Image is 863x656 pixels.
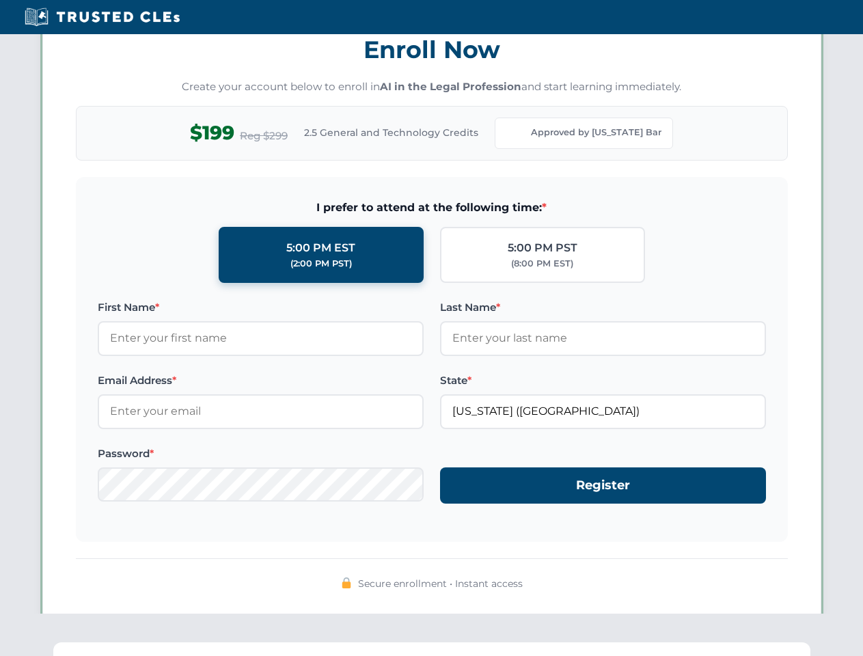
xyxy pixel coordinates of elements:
[440,394,766,428] input: Florida (FL)
[290,257,352,271] div: (2:00 PM PST)
[20,7,184,27] img: Trusted CLEs
[531,126,661,139] span: Approved by [US_STATE] Bar
[506,124,525,143] img: Florida Bar
[98,321,424,355] input: Enter your first name
[98,199,766,217] span: I prefer to attend at the following time:
[380,80,521,93] strong: AI in the Legal Profession
[304,125,478,140] span: 2.5 General and Technology Credits
[440,467,766,504] button: Register
[286,239,355,257] div: 5:00 PM EST
[508,239,577,257] div: 5:00 PM PST
[341,577,352,588] img: 🔒
[440,372,766,389] label: State
[511,257,573,271] div: (8:00 PM EST)
[240,128,288,144] span: Reg $299
[76,28,788,71] h3: Enroll Now
[76,79,788,95] p: Create your account below to enroll in and start learning immediately.
[98,394,424,428] input: Enter your email
[440,321,766,355] input: Enter your last name
[358,576,523,591] span: Secure enrollment • Instant access
[98,372,424,389] label: Email Address
[98,446,424,462] label: Password
[440,299,766,316] label: Last Name
[190,118,234,148] span: $199
[98,299,424,316] label: First Name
